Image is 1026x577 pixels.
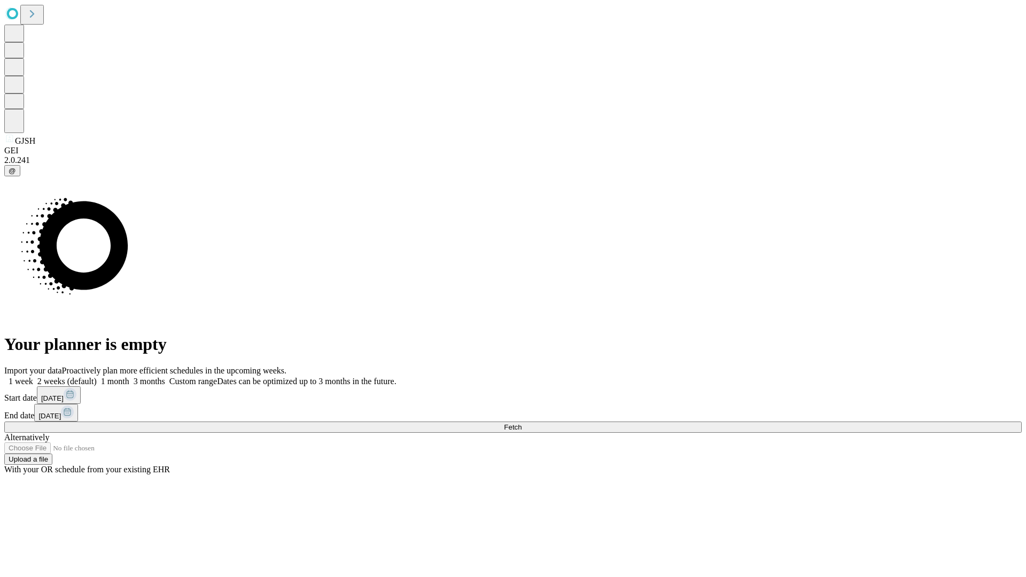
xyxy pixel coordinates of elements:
div: End date [4,404,1022,422]
span: With your OR schedule from your existing EHR [4,465,170,474]
h1: Your planner is empty [4,334,1022,354]
button: [DATE] [37,386,81,404]
span: [DATE] [41,394,64,402]
span: Custom range [169,377,217,386]
div: Start date [4,386,1022,404]
span: 1 week [9,377,33,386]
button: Fetch [4,422,1022,433]
span: Dates can be optimized up to 3 months in the future. [217,377,396,386]
button: Upload a file [4,454,52,465]
div: GEI [4,146,1022,155]
span: Alternatively [4,433,49,442]
span: Import your data [4,366,62,375]
span: @ [9,167,16,175]
span: Fetch [504,423,522,431]
span: Proactively plan more efficient schedules in the upcoming weeks. [62,366,286,375]
button: [DATE] [34,404,78,422]
span: [DATE] [38,412,61,420]
div: 2.0.241 [4,155,1022,165]
button: @ [4,165,20,176]
span: GJSH [15,136,35,145]
span: 3 months [134,377,165,386]
span: 2 weeks (default) [37,377,97,386]
span: 1 month [101,377,129,386]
